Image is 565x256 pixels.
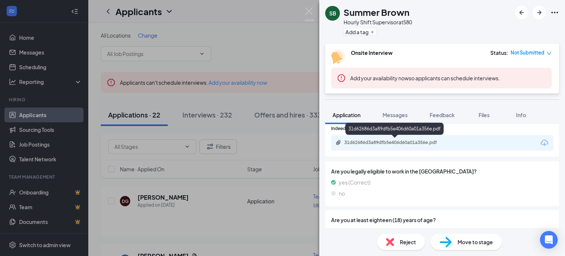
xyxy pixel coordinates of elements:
[331,216,553,224] span: Are you at least eighteen (18) years of age?
[344,6,409,18] h1: Summer Brown
[517,8,526,17] svg: ArrowLeftNew
[350,74,409,82] button: Add your availability now
[400,238,416,246] span: Reject
[370,30,374,34] svg: Plus
[335,140,341,145] svg: Paperclip
[337,74,346,83] svg: Error
[344,140,447,145] div: 31d62686d3a89dfb5e406d60a01a356e.pdf
[550,8,559,17] svg: Ellipses
[345,123,444,135] div: 31d62686d3a89dfb5e406d60a01a356e.pdf
[333,112,360,118] span: Application
[516,112,526,118] span: Info
[490,49,508,56] div: Status :
[547,51,552,56] span: down
[339,189,345,197] span: no
[351,49,392,56] b: Onsite Interview
[511,49,544,56] span: Not Submitted
[533,6,546,19] button: ArrowRight
[329,10,336,17] div: SB
[350,75,500,81] span: so applicants can schedule interviews.
[331,125,363,132] span: Indeed Resume
[430,112,455,118] span: Feedback
[344,28,376,36] button: PlusAdd a tag
[540,231,558,249] div: Open Intercom Messenger
[535,8,544,17] svg: ArrowRight
[331,167,553,175] span: Are you legally eligible to work in the [GEOGRAPHIC_DATA]?
[339,227,370,235] span: yes (Correct)
[540,138,549,147] svg: Download
[515,6,528,19] button: ArrowLeftNew
[383,112,408,118] span: Messages
[344,18,412,26] div: Hourly Shift Supervisor at 580
[335,140,455,147] a: Paperclip31d62686d3a89dfb5e406d60a01a356e.pdf
[479,112,490,118] span: Files
[458,238,493,246] span: Move to stage
[339,178,370,186] span: yes (Correct)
